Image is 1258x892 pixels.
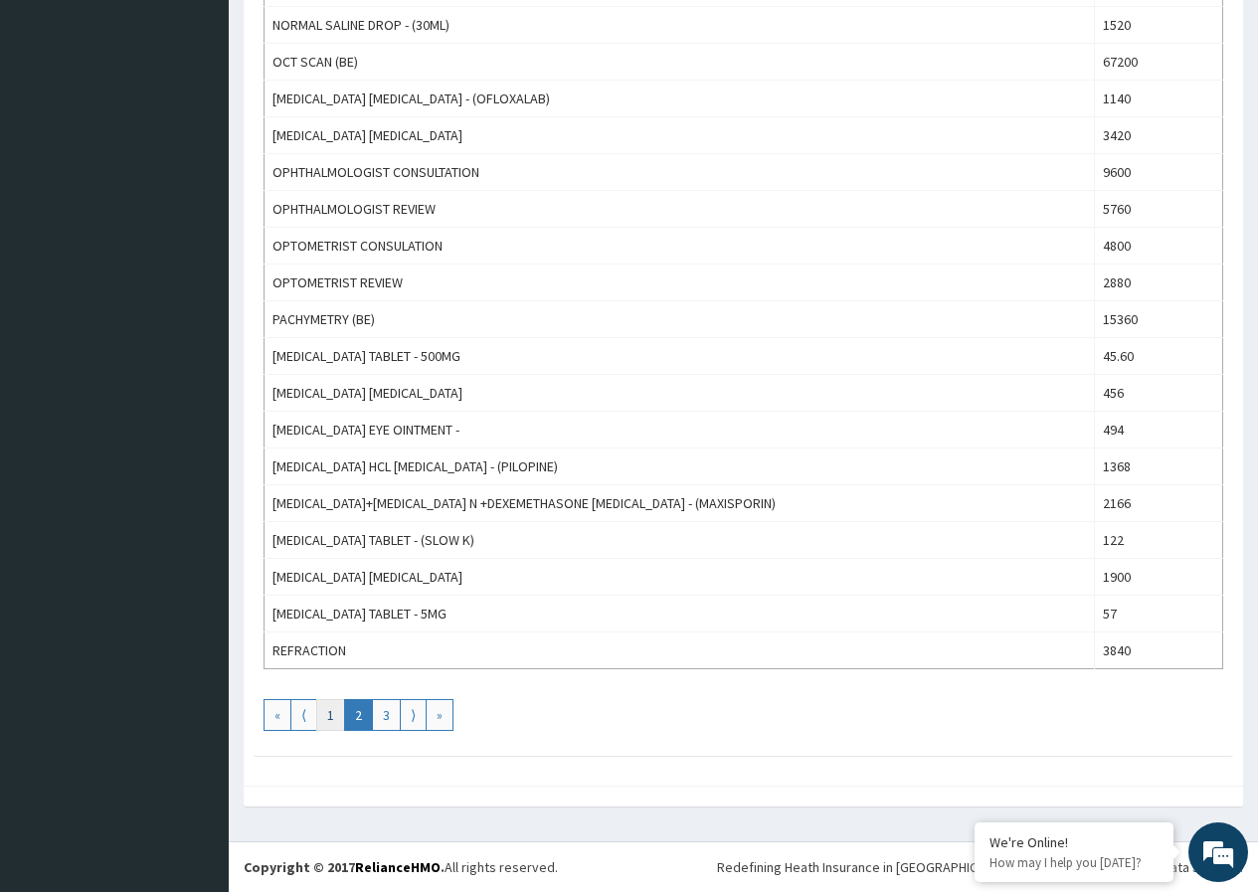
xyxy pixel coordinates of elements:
[265,191,1095,228] td: OPHTHALMOLOGIST REVIEW
[265,265,1095,301] td: OPTOMETRIST REVIEW
[265,228,1095,265] td: OPTOMETRIST CONSULATION
[1094,596,1222,632] td: 57
[265,596,1095,632] td: [MEDICAL_DATA] TABLET - 5MG
[1094,448,1222,485] td: 1368
[1094,522,1222,559] td: 122
[717,857,1243,877] div: Redefining Heath Insurance in [GEOGRAPHIC_DATA] using Telemedicine and Data Science!
[344,699,373,731] a: Go to page number 2
[265,559,1095,596] td: [MEDICAL_DATA] [MEDICAL_DATA]
[265,522,1095,559] td: [MEDICAL_DATA] TABLET - (SLOW K)
[265,44,1095,81] td: OCT SCAN (BE)
[1094,485,1222,522] td: 2166
[1094,375,1222,412] td: 456
[265,338,1095,375] td: [MEDICAL_DATA] TABLET - 500MG
[10,543,379,613] textarea: Type your message and hit 'Enter'
[1094,228,1222,265] td: 4800
[265,448,1095,485] td: [MEDICAL_DATA] HCL [MEDICAL_DATA] - (PILOPINE)
[1094,154,1222,191] td: 9600
[290,699,317,731] a: Go to previous page
[989,833,1159,851] div: We're Online!
[265,117,1095,154] td: [MEDICAL_DATA] [MEDICAL_DATA]
[1094,632,1222,669] td: 3840
[1094,338,1222,375] td: 45.60
[103,111,334,137] div: Chat with us now
[1094,7,1222,44] td: 1520
[37,99,81,149] img: d_794563401_company_1708531726252_794563401
[400,699,427,731] a: Go to next page
[265,81,1095,117] td: [MEDICAL_DATA] [MEDICAL_DATA] - (OFLOXALAB)
[264,699,291,731] a: Go to first page
[1094,301,1222,338] td: 15360
[265,485,1095,522] td: [MEDICAL_DATA]+[MEDICAL_DATA] N +DEXEMETHASONE [MEDICAL_DATA] - (MAXISPORIN)
[372,699,401,731] a: Go to page number 3
[1094,265,1222,301] td: 2880
[316,699,345,731] a: Go to page number 1
[1094,81,1222,117] td: 1140
[1094,44,1222,81] td: 67200
[1094,191,1222,228] td: 5760
[265,7,1095,44] td: NORMAL SALINE DROP - (30ML)
[265,632,1095,669] td: REFRACTION
[265,301,1095,338] td: PACHYMETRY (BE)
[244,858,445,876] strong: Copyright © 2017 .
[989,854,1159,871] p: How may I help you today?
[1094,559,1222,596] td: 1900
[426,699,453,731] a: Go to last page
[355,858,441,876] a: RelianceHMO
[326,10,374,58] div: Minimize live chat window
[265,154,1095,191] td: OPHTHALMOLOGIST CONSULTATION
[265,412,1095,448] td: [MEDICAL_DATA] EYE OINTMENT -
[229,841,1258,892] footer: All rights reserved.
[265,375,1095,412] td: [MEDICAL_DATA] [MEDICAL_DATA]
[115,251,274,451] span: We're online!
[1094,117,1222,154] td: 3420
[1094,412,1222,448] td: 494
